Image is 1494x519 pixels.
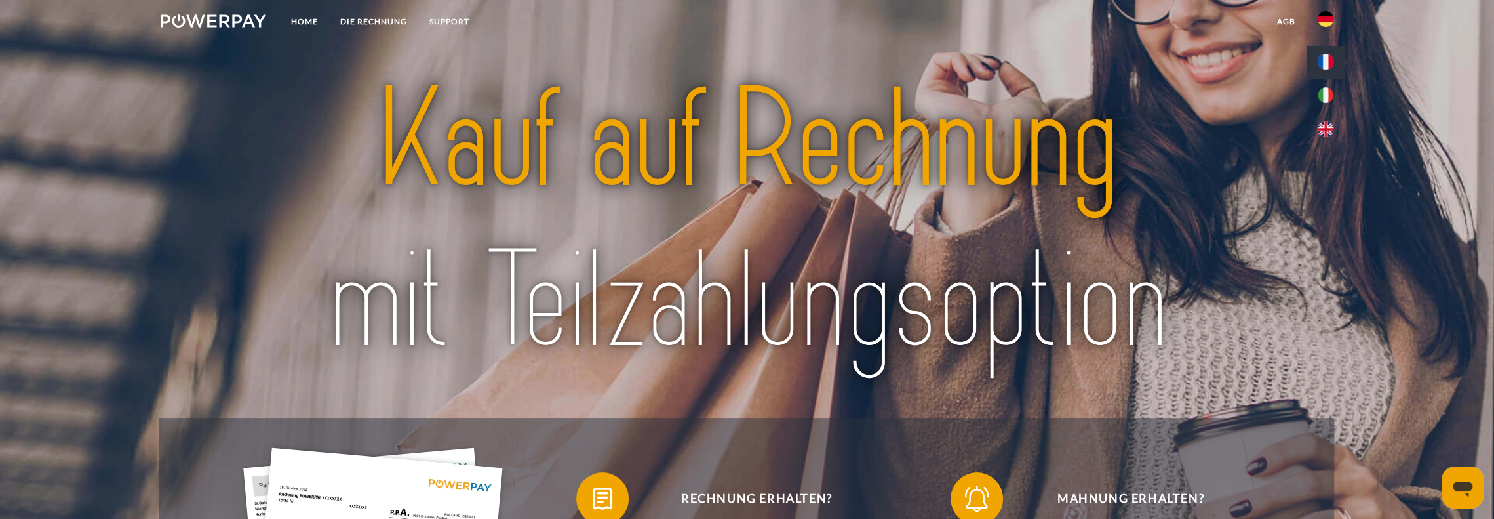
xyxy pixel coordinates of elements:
img: qb_bell.svg [960,482,993,515]
a: agb [1266,10,1307,33]
img: title-powerpay_de.svg [227,52,1266,390]
img: de [1318,11,1333,27]
img: qb_bill.svg [586,482,619,515]
iframe: Schaltfläche zum Öffnen des Messaging-Fensters [1442,467,1484,509]
a: Home [280,10,329,33]
a: SUPPORT [418,10,481,33]
img: en [1318,121,1333,137]
img: it [1318,87,1333,103]
img: fr [1318,54,1333,70]
img: logo-powerpay-white.svg [161,14,266,28]
a: DIE RECHNUNG [329,10,418,33]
